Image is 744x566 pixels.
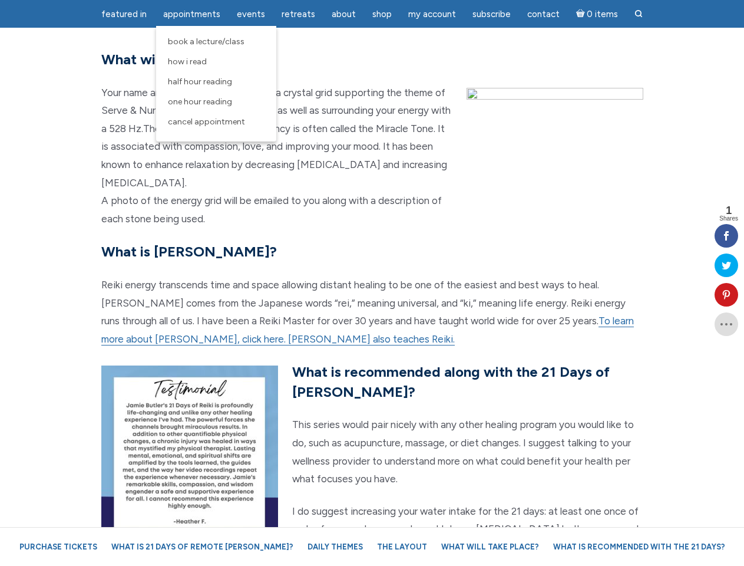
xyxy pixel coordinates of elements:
[576,9,587,19] i: Cart
[162,52,270,72] a: How I Read
[162,32,270,52] a: Book a Lecture/Class
[587,10,618,19] span: 0 items
[101,315,634,345] a: To learn more about [PERSON_NAME], click here. [PERSON_NAME] also teaches Reiki.
[101,51,241,68] strong: What will take place?
[372,9,392,19] span: Shop
[156,3,227,26] a: Appointments
[371,537,433,557] a: The Layout
[101,84,643,228] p: Your name and energy will be placed in a crystal grid supporting the theme of Serve & Nurture for...
[237,9,265,19] span: Events
[101,123,447,189] span: The 528 Hz Solfeggio frequency is often called the Miracle Tone. It is associated with compassion...
[168,37,244,47] span: Book a Lecture/Class
[101,9,147,19] span: featured in
[101,243,277,260] strong: What is [PERSON_NAME]?
[162,112,270,132] a: Cancel Appointment
[719,216,738,222] span: Shares
[365,3,399,26] a: Shop
[162,92,270,112] a: One Hour Reading
[168,97,232,107] span: One Hour Reading
[292,363,610,400] strong: What is recommended along with the 21 Days of [PERSON_NAME]?
[163,9,220,19] span: Appointments
[435,537,545,557] a: What will take place?
[168,117,245,127] span: Cancel Appointment
[168,77,232,87] span: Half Hour Reading
[282,9,315,19] span: Retreats
[719,205,738,216] span: 1
[302,537,369,557] a: Daily Themes
[101,416,643,488] p: This series would pair nicely with any other healing program you would like to do, such as acupun...
[101,276,643,348] p: Reiki energy transcends time and space allowing distant healing to be one of the easiest and best...
[14,537,103,557] a: Purchase Tickets
[408,9,456,19] span: My Account
[472,9,511,19] span: Subscribe
[325,3,363,26] a: About
[527,9,560,19] span: Contact
[401,3,463,26] a: My Account
[569,2,626,26] a: Cart0 items
[230,3,272,26] a: Events
[105,537,299,557] a: What is 21 Days of Remote [PERSON_NAME]?
[94,3,154,26] a: featured in
[520,3,567,26] a: Contact
[547,537,731,557] a: What is recommended with the 21 Days?
[332,9,356,19] span: About
[465,3,518,26] a: Subscribe
[275,3,322,26] a: Retreats
[162,72,270,92] a: Half Hour Reading
[168,57,207,67] span: How I Read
